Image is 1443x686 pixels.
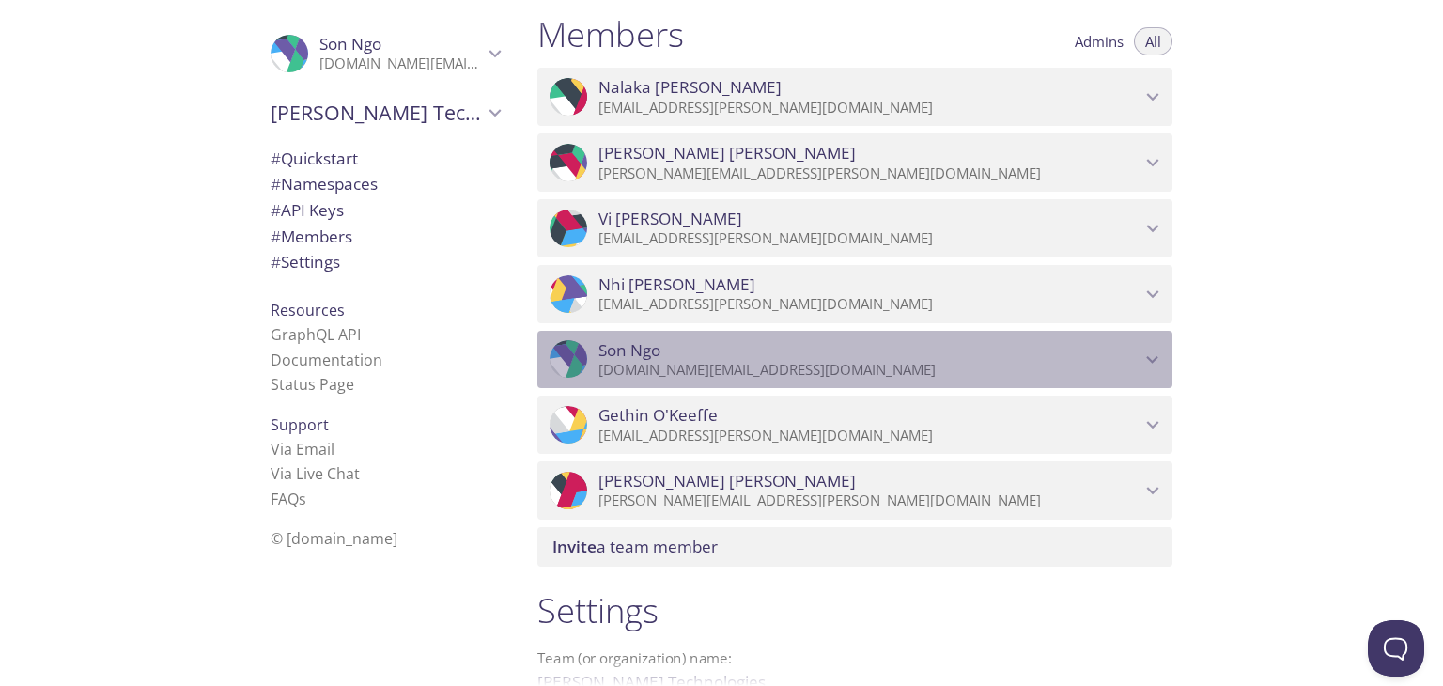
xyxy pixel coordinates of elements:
[256,88,515,137] div: Hansen Technologies
[598,471,856,491] span: [PERSON_NAME] [PERSON_NAME]
[1134,27,1172,55] button: All
[1368,620,1424,677] iframe: Help Scout Beacon - Open
[537,13,684,55] h1: Members
[537,396,1172,454] div: Gethin O'Keeffe
[271,251,340,273] span: Settings
[537,133,1172,192] div: Luna Nguyen
[537,461,1172,520] div: Bernadette Roberts
[271,100,483,126] span: [PERSON_NAME] Technologies
[598,99,1140,117] p: [EMAIL_ADDRESS][PERSON_NAME][DOMAIN_NAME]
[256,146,515,172] div: Quickstart
[598,229,1140,248] p: [EMAIL_ADDRESS][PERSON_NAME][DOMAIN_NAME]
[598,340,660,361] span: Son Ngo
[319,33,381,55] span: Son Ngo
[256,171,515,197] div: Namespaces
[537,589,1172,631] h1: Settings
[537,527,1172,567] div: Invite a team member
[1063,27,1135,55] button: Admins
[537,651,733,665] label: Team (or organization) name:
[598,77,782,98] span: Nalaka [PERSON_NAME]
[271,148,358,169] span: Quickstart
[537,331,1172,389] div: Son Ngo
[271,439,334,460] a: Via Email
[537,199,1172,257] div: Vi Pham
[271,251,281,273] span: #
[299,489,306,509] span: s
[271,374,354,395] a: Status Page
[319,55,483,73] p: [DOMAIN_NAME][EMAIL_ADDRESS][DOMAIN_NAME]
[271,463,360,484] a: Via Live Chat
[537,68,1172,126] div: Nalaka Gooneratne
[598,209,742,229] span: Vi [PERSON_NAME]
[271,300,345,320] span: Resources
[271,414,329,435] span: Support
[537,265,1172,323] div: Nhi Dinh
[271,350,382,370] a: Documentation
[256,249,515,275] div: Team Settings
[271,226,281,247] span: #
[271,226,352,247] span: Members
[256,224,515,250] div: Members
[271,528,397,549] span: © [DOMAIN_NAME]
[271,148,281,169] span: #
[552,536,597,557] span: Invite
[271,489,306,509] a: FAQ
[256,197,515,224] div: API Keys
[598,164,1140,183] p: [PERSON_NAME][EMAIL_ADDRESS][PERSON_NAME][DOMAIN_NAME]
[598,274,755,295] span: Nhi [PERSON_NAME]
[271,173,281,195] span: #
[271,199,281,221] span: #
[256,23,515,85] div: Son Ngo
[598,427,1140,445] p: [EMAIL_ADDRESS][PERSON_NAME][DOMAIN_NAME]
[552,536,718,557] span: a team member
[271,199,344,221] span: API Keys
[598,295,1140,314] p: [EMAIL_ADDRESS][PERSON_NAME][DOMAIN_NAME]
[271,324,361,345] a: GraphQL API
[271,173,378,195] span: Namespaces
[598,491,1140,510] p: [PERSON_NAME][EMAIL_ADDRESS][PERSON_NAME][DOMAIN_NAME]
[598,361,1140,380] p: [DOMAIN_NAME][EMAIL_ADDRESS][DOMAIN_NAME]
[598,405,718,426] span: Gethin O'Keeffe
[598,143,856,164] span: [PERSON_NAME] [PERSON_NAME]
